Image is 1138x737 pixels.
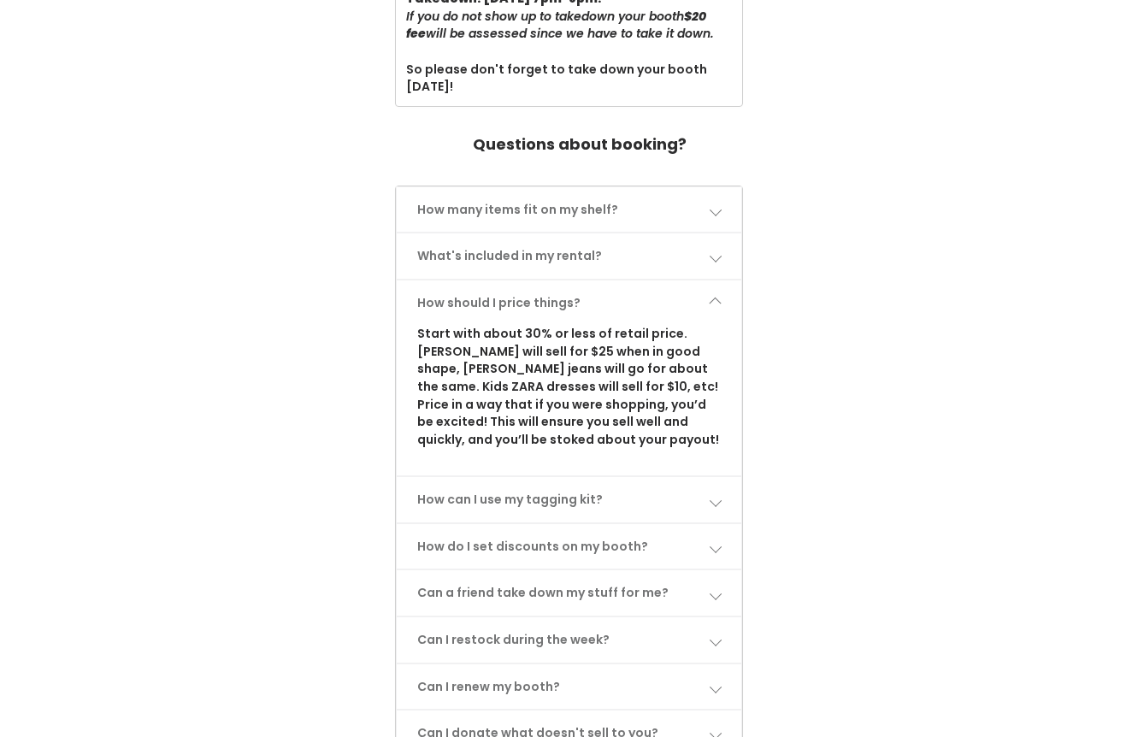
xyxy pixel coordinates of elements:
a: How should I price things? [397,280,740,326]
i: If you do not show up to takedown your booth will be assessed since we have to take it down. [406,8,714,43]
a: How can I use my tagging kit? [397,477,740,522]
p: Start with about 30% or less of retail price. [PERSON_NAME] will sell for $25 when in good shape,... [417,325,720,448]
h4: Questions about booking? [473,127,687,162]
b: $20 fee [406,8,706,43]
a: What's included in my rental? [397,233,740,279]
a: Can a friend take down my stuff for me? [397,570,740,616]
a: Can I restock during the week? [397,617,740,663]
a: How do I set discounts on my booth? [397,524,740,569]
a: Can I renew my booth? [397,664,740,710]
a: How many items fit on my shelf? [397,187,740,233]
